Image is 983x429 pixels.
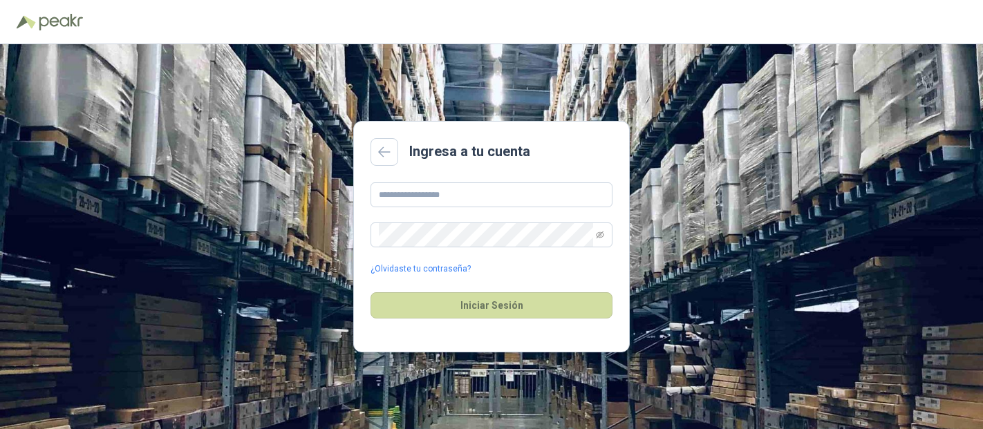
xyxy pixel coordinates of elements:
[596,231,604,239] span: eye-invisible
[371,292,612,318] button: Iniciar Sesión
[17,15,36,29] img: Logo
[409,141,530,162] h2: Ingresa a tu cuenta
[371,263,471,276] a: ¿Olvidaste tu contraseña?
[39,14,83,30] img: Peakr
